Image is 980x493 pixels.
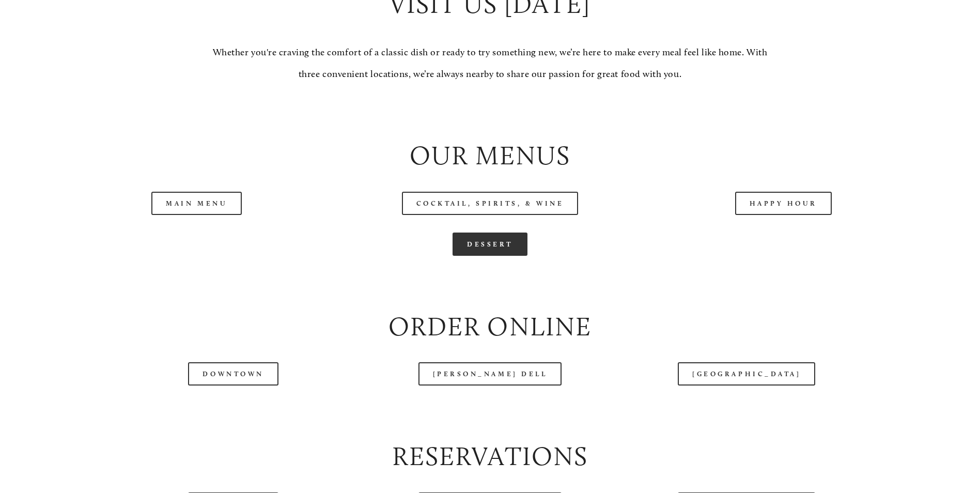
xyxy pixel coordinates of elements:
h2: Our Menus [59,137,921,174]
a: Downtown [188,362,278,386]
a: Dessert [453,233,527,256]
a: Cocktail, Spirits, & Wine [402,192,579,215]
a: Main Menu [151,192,242,215]
a: [PERSON_NAME] Dell [418,362,562,386]
a: Happy Hour [735,192,832,215]
a: [GEOGRAPHIC_DATA] [678,362,815,386]
h2: Reservations [59,438,921,475]
h2: Order Online [59,309,921,345]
